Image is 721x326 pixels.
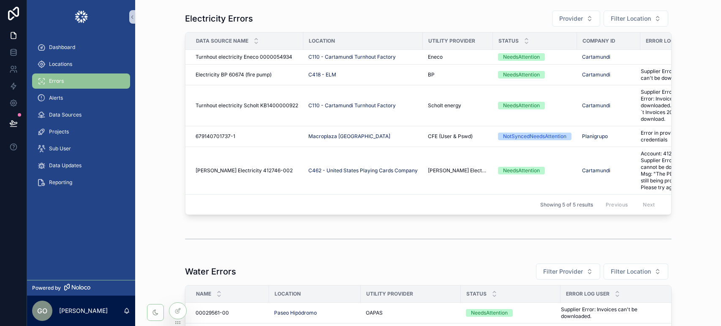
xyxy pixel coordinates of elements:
span: Scholt energy [428,102,461,109]
a: 679140701737-1 [196,133,298,140]
button: Select Button [536,264,600,280]
span: Utility Provider [428,38,475,44]
a: Eneco [428,54,488,60]
a: NeedsAttention [498,71,572,79]
p: [PERSON_NAME] [59,307,108,315]
h1: Water Errors [185,266,236,277]
a: C110 - Cartamundi Turnhout Factory [308,102,396,109]
span: C418 - ELM [308,71,336,78]
span: Utility Provider [366,291,413,297]
span: Error Log User [566,291,609,297]
span: Supplier Error: Invoices can't be downloaded. [561,306,667,320]
span: Status [498,38,519,44]
div: NeedsAttention [503,53,540,61]
a: C110 - Cartamundi Turnhout Factory [308,102,418,109]
span: Filter Location [611,267,651,276]
a: Planigrupo [582,133,608,140]
a: Paseo Hipódromo [274,310,317,316]
span: [PERSON_NAME] Electricity 412746-002 [196,167,293,174]
span: Powered by [32,285,61,291]
a: Cartamundi [582,167,610,174]
a: Scholt energy [428,102,488,109]
span: GO [37,306,47,316]
a: C462 - United States Playing Cards Company [308,167,418,174]
a: Data Sources [32,107,130,122]
a: BP [428,71,488,78]
span: Projects [49,128,69,135]
span: Eneco [428,54,443,60]
a: Supplier Error: Supplier Error: Invoices can't be downloaded. There aren´t Invoices 2025 to downl... [641,89,700,122]
div: NotSyncedNeedsAttention [503,133,566,140]
a: Account: 412746-002 Supplier Error: Invoices cannot be downloaded. Msg: "The PDF invoice is still... [641,150,700,191]
div: NeedsAttention [503,71,540,79]
a: Turnhout electricity Eneco 0000054934 [196,54,298,60]
a: Cartamundi [582,102,610,109]
a: C418 - ELM [308,71,418,78]
span: Status [466,291,487,297]
span: Name [196,291,211,297]
a: Planigrupo [582,133,635,140]
a: [PERSON_NAME] Electric [428,167,488,174]
a: Cartamundi [582,102,635,109]
a: OAPAS [366,310,456,316]
a: Cartamundi [582,167,635,174]
span: Location [309,38,335,44]
span: Reporting [49,179,72,186]
a: Alerts [32,90,130,106]
a: Error in provided credentials [641,130,700,143]
a: Cartamundi [582,54,635,60]
span: Electricity BP 60674 (fire pump) [196,71,272,78]
a: Paseo Hipódromo [274,310,356,316]
span: 679140701737-1 [196,133,235,140]
span: Location [275,291,301,297]
div: NeedsAttention [471,309,508,317]
a: Electricity BP 60674 (fire pump) [196,71,298,78]
a: Locations [32,57,130,72]
span: OAPAS [366,310,383,316]
a: Supplier Error: Invoices can't be downloaded. [641,68,700,81]
span: Data Updates [49,162,82,169]
a: Powered by [27,280,135,296]
span: Turnhout electricity Eneco 0000054934 [196,54,292,60]
span: Showing 5 of 5 results [540,201,593,208]
span: Data source name [196,38,248,44]
span: CFE (User & Pswd) [428,133,473,140]
a: C110 - Cartamundi Turnhout Factory [308,54,396,60]
a: CFE (User & Pswd) [428,133,488,140]
div: NeedsAttention [503,102,540,109]
div: NeedsAttention [503,167,540,174]
a: Cartamundi [582,71,635,78]
a: [PERSON_NAME] Electricity 412746-002 [196,167,298,174]
a: Dashboard [32,40,130,55]
a: Turnhout electricity Scholt KB1400000922 [196,102,298,109]
a: NotSyncedNeedsAttention [498,133,572,140]
a: C110 - Cartamundi Turnhout Factory [308,54,418,60]
span: Filter Provider [543,267,583,276]
a: Cartamundi [582,54,610,60]
a: Data Updates [32,158,130,173]
span: Dashboard [49,44,75,51]
a: Cartamundi [582,71,610,78]
span: Macroplaza [GEOGRAPHIC_DATA] [308,133,390,140]
span: Sub User [49,145,71,152]
span: Provider [559,14,583,23]
span: 00029561-00 [196,310,229,316]
img: App logo [74,10,88,24]
div: scrollable content [27,34,135,201]
span: BP [428,71,435,78]
button: Select Button [604,264,668,280]
a: NeedsAttention [498,167,572,174]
